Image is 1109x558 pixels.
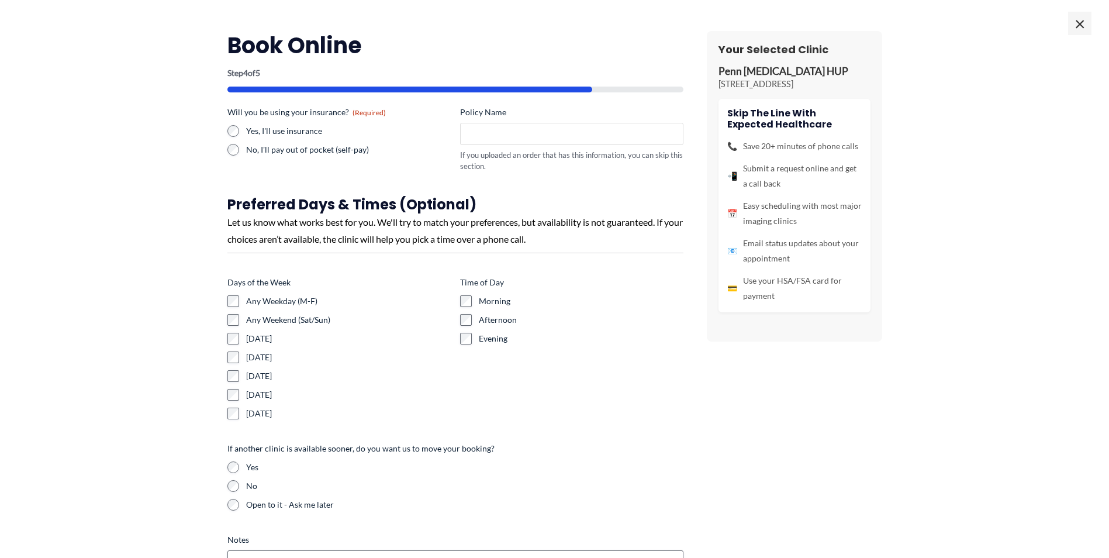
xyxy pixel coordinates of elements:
label: [DATE] [246,389,451,401]
legend: Days of the Week [227,277,291,288]
label: Afternoon [479,314,683,326]
span: 5 [255,68,260,78]
label: No, I'll pay out of pocket (self-pay) [246,144,451,156]
div: Let us know what works best for you. We'll try to match your preferences, but availability is not... [227,213,683,248]
label: [DATE] [246,370,451,382]
label: [DATE] [246,333,451,345]
legend: If another clinic is available sooner, do you want us to move your booking? [227,443,495,454]
span: 📲 [727,168,737,184]
label: Evening [479,333,683,345]
label: Any Weekday (M-F) [246,295,451,307]
h3: Preferred Days & Times (Optional) [227,195,683,213]
label: Yes, I'll use insurance [246,125,451,137]
label: Open to it - Ask me later [246,499,683,511]
p: Penn [MEDICAL_DATA] HUP [718,65,870,78]
li: Email status updates about your appointment [727,236,862,266]
li: Easy scheduling with most major imaging clinics [727,198,862,229]
li: Save 20+ minutes of phone calls [727,139,862,154]
h2: Book Online [227,31,683,60]
span: 💳 [727,281,737,296]
p: [STREET_ADDRESS] [718,78,870,90]
span: 4 [243,68,248,78]
label: Any Weekend (Sat/Sun) [246,314,451,326]
label: Yes [246,461,683,473]
li: Use your HSA/FSA card for payment [727,273,862,304]
div: If you uploaded an order that has this information, you can skip this section. [460,150,683,171]
h4: Skip the line with Expected Healthcare [727,108,862,130]
span: 📧 [727,243,737,259]
legend: Time of Day [460,277,504,288]
legend: Will you be using your insurance? [227,106,386,118]
label: [DATE] [246,352,451,363]
span: (Required) [353,108,386,117]
label: [DATE] [246,408,451,419]
h3: Your Selected Clinic [718,43,870,56]
p: Step of [227,69,683,77]
span: × [1068,12,1091,35]
label: Policy Name [460,106,683,118]
span: 📞 [727,139,737,154]
label: No [246,480,683,492]
span: 📅 [727,206,737,221]
label: Morning [479,295,683,307]
li: Submit a request online and get a call back [727,161,862,191]
label: Notes [227,534,683,546]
